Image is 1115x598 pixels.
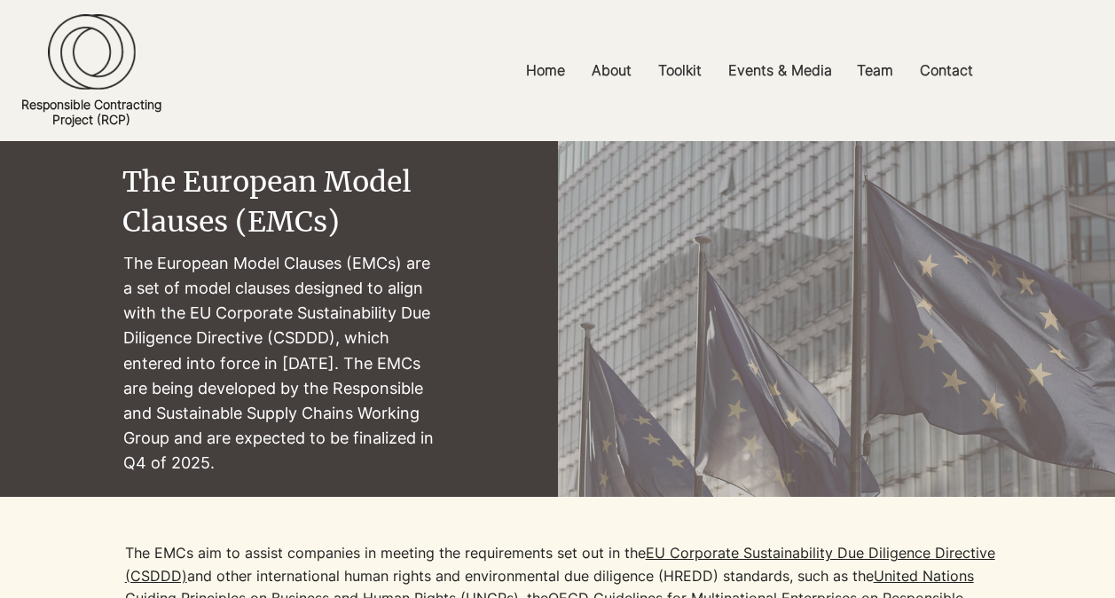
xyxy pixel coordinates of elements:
[517,51,574,90] p: Home
[513,51,578,90] a: Home
[907,51,986,90] a: Contact
[719,51,841,90] p: Events & Media
[122,164,412,240] span: The European Model Clauses (EMCs)
[125,544,995,585] a: EU Corporate Sustainability Due Diligence Directive (CSDDD)
[21,97,161,127] a: Responsible ContractingProject (RCP)
[844,51,907,90] a: Team
[578,51,645,90] a: About
[715,51,844,90] a: Events & Media
[123,251,436,476] p: The European Model Clauses (EMCs) are a set of model clauses designed to align with the EU Corpor...
[645,51,715,90] a: Toolkit
[649,51,711,90] p: Toolkit
[911,51,982,90] p: Contact
[384,51,1115,90] nav: Site
[848,51,902,90] p: Team
[583,51,640,90] p: About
